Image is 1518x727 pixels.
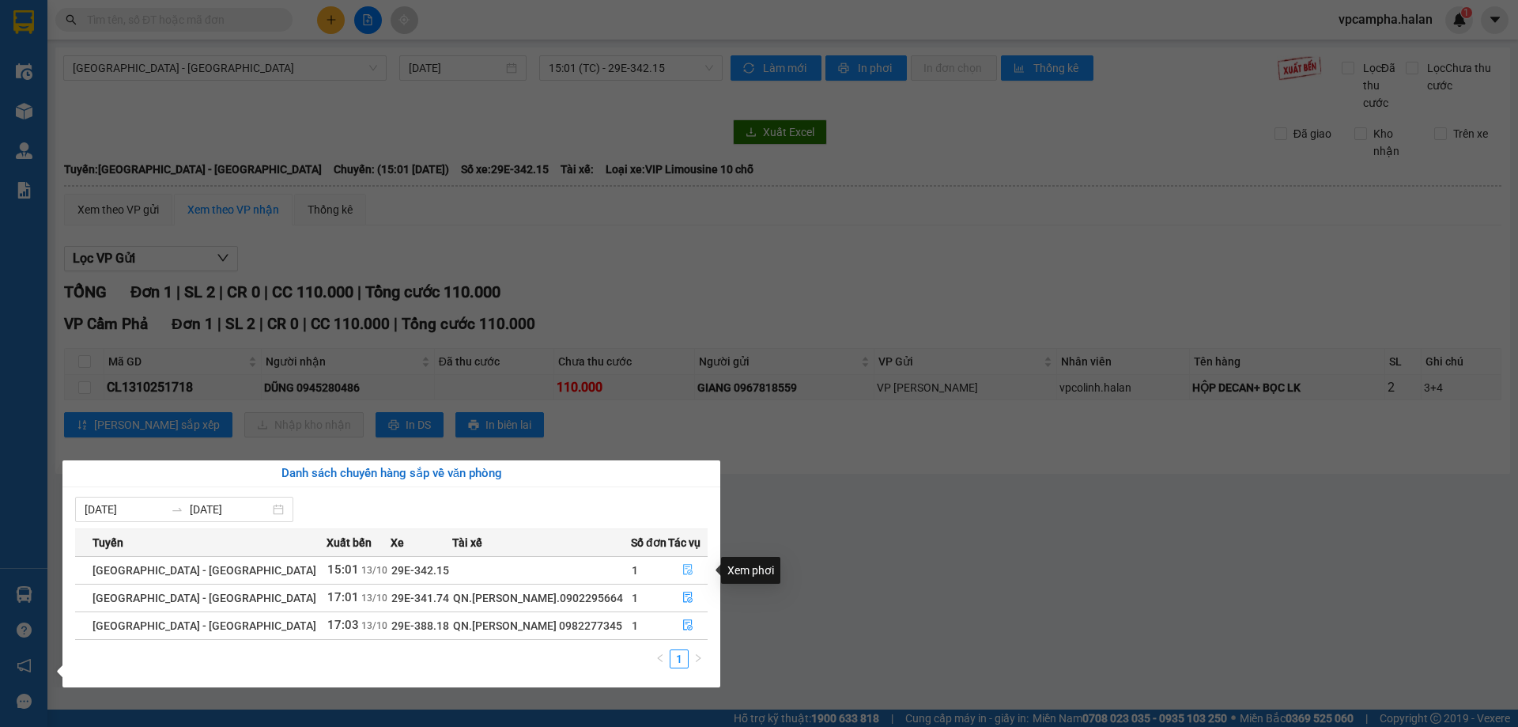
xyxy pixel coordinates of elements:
[453,617,630,634] div: QN.[PERSON_NAME] 0982277345
[682,619,693,632] span: file-done
[668,534,700,551] span: Tác vụ
[689,649,708,668] li: Next Page
[93,534,123,551] span: Tuyến
[655,653,665,663] span: left
[85,501,164,518] input: Từ ngày
[327,562,359,577] span: 15:01
[669,558,707,583] button: file-done
[391,534,404,551] span: Xe
[327,534,372,551] span: Xuất bến
[632,619,638,632] span: 1
[361,620,387,631] span: 13/10
[190,501,270,518] input: Đến ngày
[93,564,316,577] span: [GEOGRAPHIC_DATA] - [GEOGRAPHIC_DATA]
[670,650,688,668] a: 1
[651,649,670,668] li: Previous Page
[669,613,707,638] button: file-done
[632,564,638,577] span: 1
[632,592,638,604] span: 1
[689,649,708,668] button: right
[361,593,387,604] span: 13/10
[452,534,482,551] span: Tài xế
[361,565,387,576] span: 13/10
[75,464,708,483] div: Danh sách chuyến hàng sắp về văn phòng
[651,649,670,668] button: left
[682,564,693,577] span: file-done
[391,592,449,604] span: 29E-341.74
[171,503,183,516] span: swap-right
[670,649,689,668] li: 1
[391,564,449,577] span: 29E-342.15
[693,653,703,663] span: right
[93,619,316,632] span: [GEOGRAPHIC_DATA] - [GEOGRAPHIC_DATA]
[682,592,693,604] span: file-done
[327,590,359,604] span: 17:01
[631,534,666,551] span: Số đơn
[171,503,183,516] span: to
[721,557,780,584] div: Xem phơi
[327,618,359,632] span: 17:03
[669,585,707,611] button: file-done
[391,619,449,632] span: 29E-388.18
[453,589,630,607] div: QN.[PERSON_NAME].0902295664
[93,592,316,604] span: [GEOGRAPHIC_DATA] - [GEOGRAPHIC_DATA]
